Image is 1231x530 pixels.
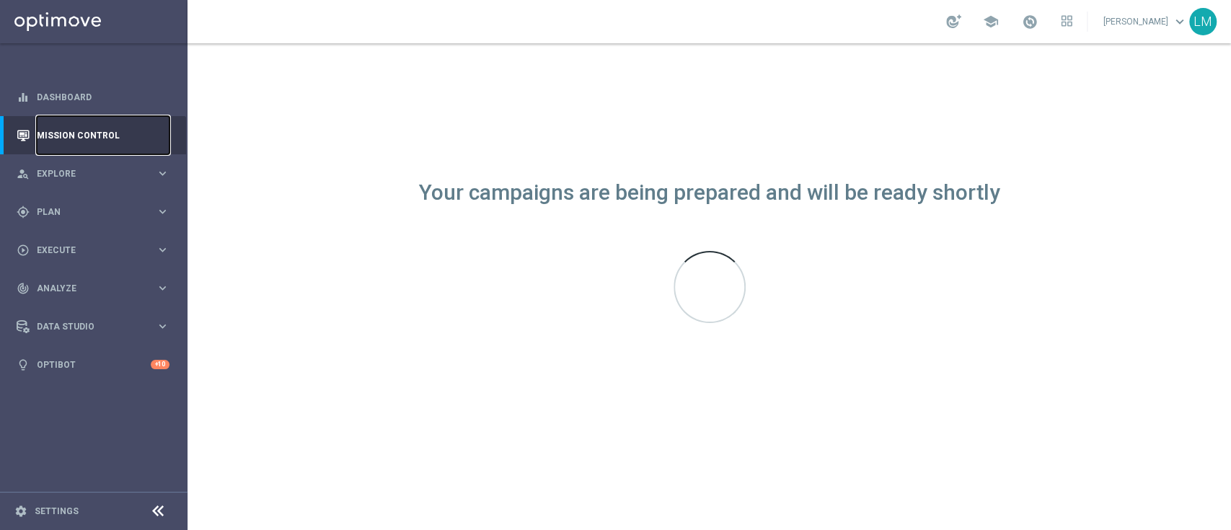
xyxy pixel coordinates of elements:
[37,78,169,116] a: Dashboard
[37,246,156,255] span: Execute
[17,320,156,333] div: Data Studio
[983,14,999,30] span: school
[1189,8,1217,35] div: LM
[17,244,30,257] i: play_circle_outline
[156,319,169,333] i: keyboard_arrow_right
[16,206,170,218] button: gps_fixed Plan keyboard_arrow_right
[17,358,30,371] i: lightbulb
[16,283,170,294] button: track_changes Analyze keyboard_arrow_right
[17,244,156,257] div: Execute
[17,282,156,295] div: Analyze
[16,130,170,141] button: Mission Control
[17,206,156,218] div: Plan
[37,345,151,384] a: Optibot
[37,116,169,154] a: Mission Control
[37,208,156,216] span: Plan
[17,345,169,384] div: Optibot
[16,359,170,371] button: lightbulb Optibot +10
[37,169,156,178] span: Explore
[17,78,169,116] div: Dashboard
[17,282,30,295] i: track_changes
[37,322,156,331] span: Data Studio
[151,360,169,369] div: +10
[37,284,156,293] span: Analyze
[16,92,170,103] button: equalizer Dashboard
[17,167,156,180] div: Explore
[1172,14,1188,30] span: keyboard_arrow_down
[419,187,1000,199] div: Your campaigns are being prepared and will be ready shortly
[35,507,79,516] a: Settings
[17,116,169,154] div: Mission Control
[16,168,170,180] button: person_search Explore keyboard_arrow_right
[17,206,30,218] i: gps_fixed
[156,243,169,257] i: keyboard_arrow_right
[156,281,169,295] i: keyboard_arrow_right
[14,505,27,518] i: settings
[156,205,169,218] i: keyboard_arrow_right
[16,321,170,332] button: Data Studio keyboard_arrow_right
[156,167,169,180] i: keyboard_arrow_right
[17,167,30,180] i: person_search
[1102,11,1189,32] a: [PERSON_NAME]keyboard_arrow_down
[16,244,170,256] button: play_circle_outline Execute keyboard_arrow_right
[17,91,30,104] i: equalizer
